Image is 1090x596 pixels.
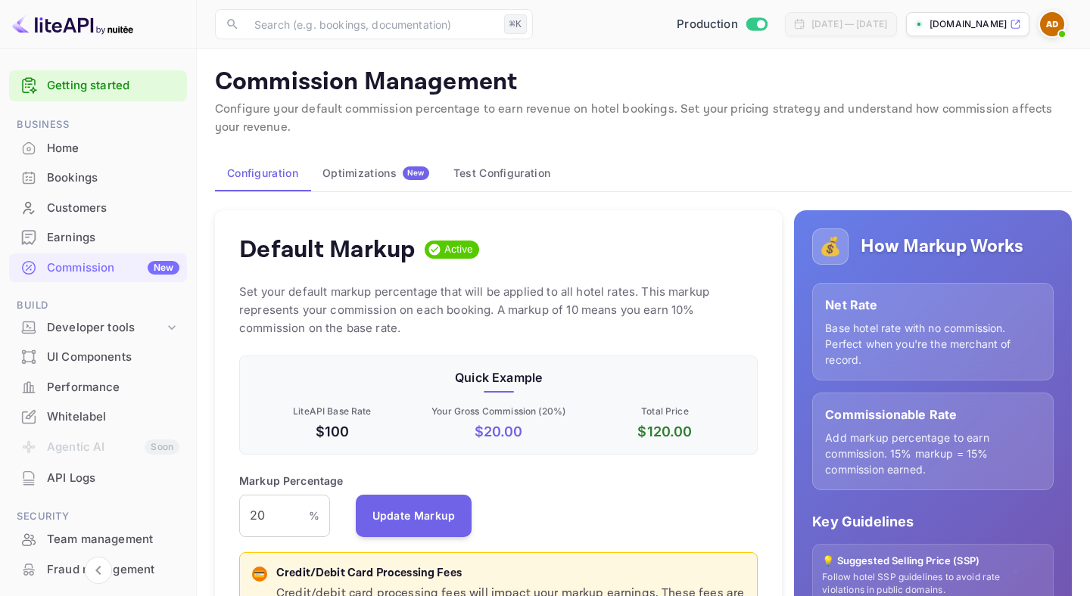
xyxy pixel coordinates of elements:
p: $ 120.00 [585,421,746,442]
span: Build [9,297,187,314]
a: Team management [9,525,187,553]
div: Fraud management [47,561,179,579]
span: Security [9,508,187,525]
div: Team management [9,525,187,554]
div: Performance [47,379,179,396]
input: Search (e.g. bookings, documentation) [245,9,498,39]
div: Switch to Sandbox mode [671,16,773,33]
div: CommissionNew [9,253,187,283]
div: Whitelabel [47,408,179,426]
a: Bookings [9,163,187,191]
a: Home [9,134,187,162]
img: LiteAPI logo [12,12,133,36]
button: Update Markup [356,495,472,537]
div: Optimizations [322,166,429,180]
h5: How Markup Works [861,234,1023,259]
p: Net Rate [825,296,1041,314]
p: Configure your default commission percentage to earn revenue on hotel bookings. Set your pricing ... [215,101,1072,137]
div: Whitelabel [9,402,187,432]
button: Configuration [215,155,310,191]
span: Production [677,16,738,33]
div: Developer tools [9,315,187,341]
div: Developer tools [47,319,164,337]
a: Getting started [47,77,179,95]
p: [DOMAIN_NAME] [930,17,1007,31]
h4: Default Markup [239,234,416,265]
div: Earnings [47,229,179,247]
div: Commission [47,259,179,277]
a: Performance [9,373,187,401]
a: Fraud management [9,555,187,583]
div: Customers [9,194,187,223]
img: Abdelkabir Drifi [1040,12,1064,36]
p: Commissionable Rate [825,405,1041,424]
p: 💳 [254,567,265,581]
div: Customers [47,200,179,217]
button: Test Configuration [441,155,562,191]
a: CommissionNew [9,253,187,281]
p: $100 [252,421,413,442]
p: 💡 Suggested Selling Price (SSP) [822,554,1044,569]
a: Earnings [9,223,187,251]
span: New [403,168,429,178]
div: Team management [47,531,179,548]
div: Performance [9,373,187,402]
div: API Logs [9,464,187,493]
p: Set your default markup percentage that will be applied to all hotel rates. This markup represent... [239,283,758,337]
div: API Logs [47,470,179,487]
input: 0 [239,495,309,537]
a: Whitelabel [9,402,187,430]
div: ⌘K [504,14,527,34]
p: % [309,508,319,523]
p: Total Price [585,405,746,418]
a: API Logs [9,464,187,492]
div: Home [47,140,179,157]
p: Quick Example [252,368,745,386]
a: UI Components [9,343,187,371]
p: $ 20.00 [419,421,579,442]
p: Credit/Debit Card Processing Fees [276,565,745,582]
div: Bookings [47,169,179,187]
div: Home [9,134,187,163]
p: Your Gross Commission ( 20 %) [419,405,579,418]
p: Base hotel rate with no commission. Perfect when you're the merchant of record. [825,320,1041,368]
a: Customers [9,194,187,222]
div: UI Components [9,343,187,372]
div: New [148,261,179,275]
div: Fraud management [9,555,187,585]
span: Active [438,242,480,257]
button: Collapse navigation [85,557,112,584]
p: Key Guidelines [812,511,1054,532]
p: Commission Management [215,67,1072,98]
p: Add markup percentage to earn commission. 15% markup = 15% commission earned. [825,430,1041,477]
span: Business [9,116,187,133]
p: LiteAPI Base Rate [252,405,413,418]
div: Getting started [9,70,187,101]
div: [DATE] — [DATE] [811,17,887,31]
p: 💰 [819,233,842,260]
div: UI Components [47,349,179,366]
p: Markup Percentage [239,473,344,489]
div: Bookings [9,163,187,193]
div: Earnings [9,223,187,253]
